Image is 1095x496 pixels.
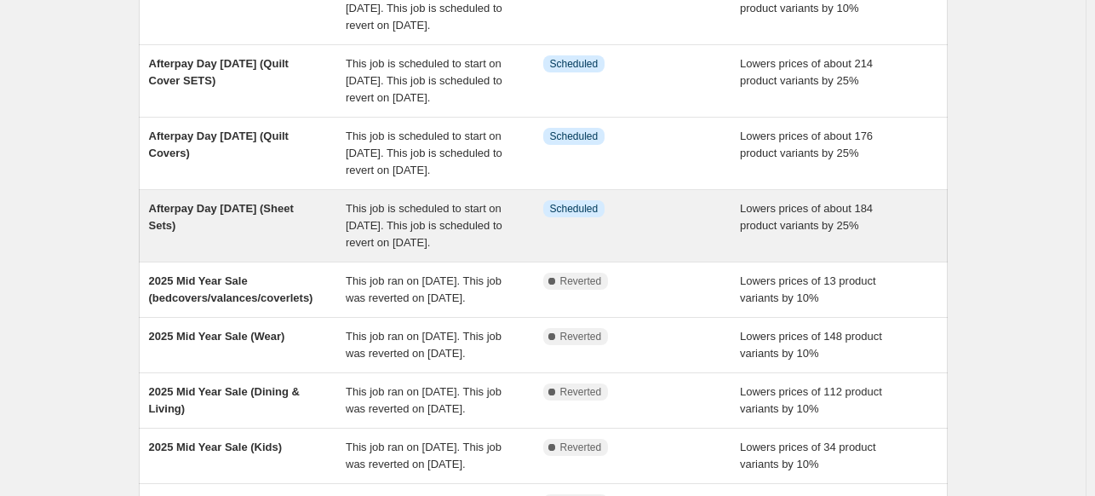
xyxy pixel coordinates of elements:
[740,130,873,159] span: Lowers prices of about 176 product variants by 25%
[740,385,882,415] span: Lowers prices of 112 product variants by 10%
[740,441,876,470] span: Lowers prices of 34 product variants by 10%
[346,441,502,470] span: This job ran on [DATE]. This job was reverted on [DATE].
[346,330,502,360] span: This job ran on [DATE]. This job was reverted on [DATE].
[560,385,602,399] span: Reverted
[149,385,301,415] span: 2025 Mid Year Sale (Dining & Living)
[149,330,285,343] span: 2025 Mid Year Sale (Wear)
[740,274,876,304] span: Lowers prices of 13 product variants by 10%
[740,57,873,87] span: Lowers prices of about 214 product variants by 25%
[740,330,882,360] span: Lowers prices of 148 product variants by 10%
[346,274,502,304] span: This job ran on [DATE]. This job was reverted on [DATE].
[560,330,602,343] span: Reverted
[346,130,502,176] span: This job is scheduled to start on [DATE]. This job is scheduled to revert on [DATE].
[550,130,599,143] span: Scheduled
[550,202,599,216] span: Scheduled
[740,202,873,232] span: Lowers prices of about 184 product variants by 25%
[550,57,599,71] span: Scheduled
[149,130,289,159] span: Afterpay Day [DATE] (Quilt Covers)
[149,57,289,87] span: Afterpay Day [DATE] (Quilt Cover SETS)
[560,274,602,288] span: Reverted
[149,202,294,232] span: Afterpay Day [DATE] (Sheet Sets)
[149,274,313,304] span: 2025 Mid Year Sale (bedcovers/valances/coverlets)
[346,57,502,104] span: This job is scheduled to start on [DATE]. This job is scheduled to revert on [DATE].
[149,441,283,453] span: 2025 Mid Year Sale (Kids)
[346,202,502,249] span: This job is scheduled to start on [DATE]. This job is scheduled to revert on [DATE].
[346,385,502,415] span: This job ran on [DATE]. This job was reverted on [DATE].
[560,441,602,454] span: Reverted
